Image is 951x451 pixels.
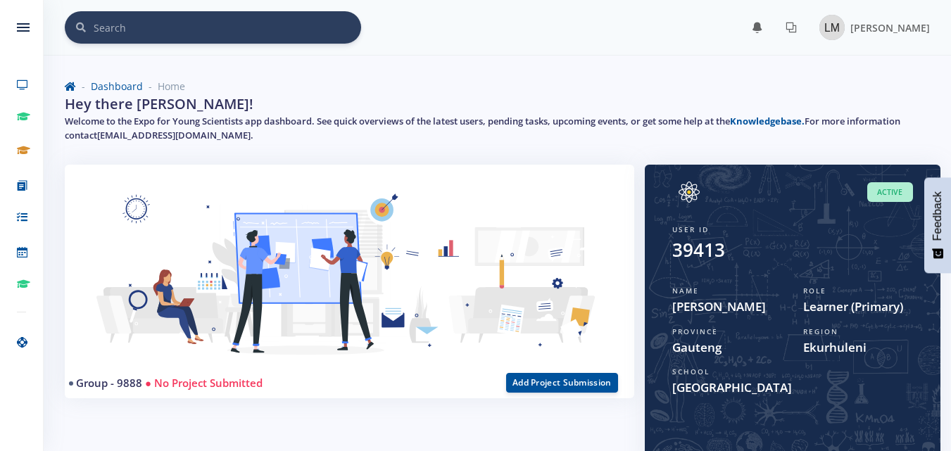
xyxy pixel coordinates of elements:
a: [EMAIL_ADDRESS][DOMAIN_NAME] [97,129,251,141]
div: 39413 [672,236,725,264]
a: Image placeholder [PERSON_NAME] [808,12,930,43]
img: Image placeholder [672,182,706,203]
span: User ID [672,224,709,234]
span: School [672,367,710,376]
img: Learner [82,182,617,384]
button: Feedback - Show survey [924,177,951,273]
span: Ekurhuleni [803,338,913,357]
span: [PERSON_NAME] [850,21,930,34]
h2: Hey there [PERSON_NAME]! [65,94,253,115]
span: Gauteng [672,338,782,357]
img: Image placeholder [819,15,845,40]
input: Search [94,11,361,44]
span: Name [672,286,699,296]
span: Region [803,326,838,336]
li: Home [143,79,185,94]
span: Role [803,286,826,296]
span: [GEOGRAPHIC_DATA] [672,379,913,397]
a: Add Project Submission [506,374,618,390]
a: Knowledgebase. [730,115,805,127]
nav: breadcrumb [65,79,930,94]
span: Feedback [931,191,944,241]
span: [PERSON_NAME] [672,298,782,316]
a: Dashboard [91,80,143,93]
span: ● No Project Submitted [145,376,263,390]
h5: Welcome to the Expo for Young Scientists app dashboard. See quick overviews of the latest users, ... [65,115,930,142]
button: Add Project Submission [506,373,618,393]
a: Group - 9888 [76,376,142,390]
span: Province [672,326,718,336]
span: Active [867,182,913,203]
span: Learner (Primary) [803,298,913,316]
